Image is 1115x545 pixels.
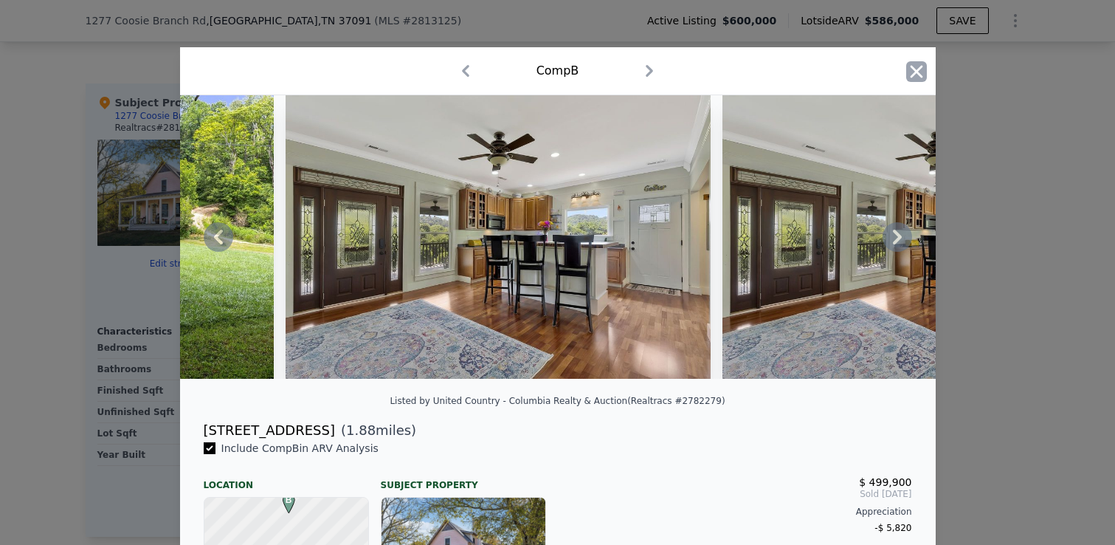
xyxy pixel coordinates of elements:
span: ( miles) [335,420,416,441]
div: Appreciation [570,506,912,518]
div: Comp B [536,62,579,80]
span: Include Comp B in ARV Analysis [215,442,384,454]
div: Subject Property [381,467,546,491]
img: Property Img [286,95,711,379]
div: Location [204,467,369,491]
div: B [279,493,288,502]
div: [STREET_ADDRESS] [204,420,335,441]
span: Sold [DATE] [570,488,912,500]
span: 1.88 [346,422,376,438]
span: -$ 5,820 [874,523,911,533]
span: $ 499,900 [859,476,911,488]
span: B [279,493,299,507]
div: Listed by United Country - Columbia Realty & Auction (Realtracs #2782279) [390,396,725,406]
